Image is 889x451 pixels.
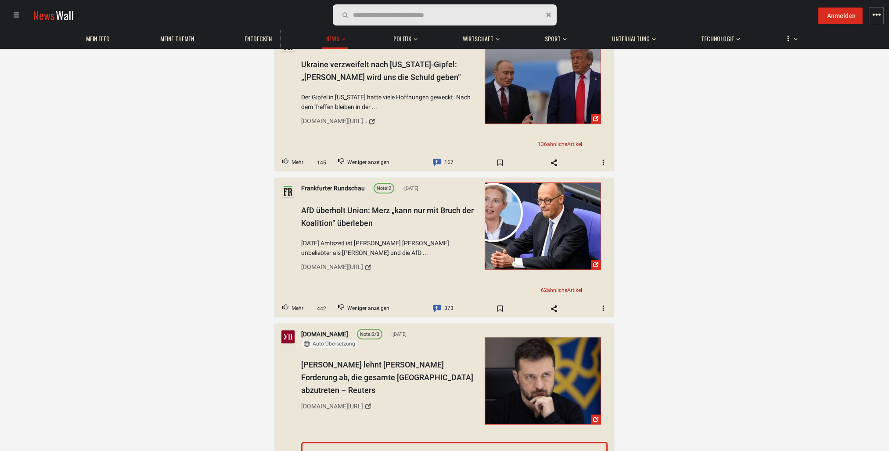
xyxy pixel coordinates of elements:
span: 136 Artikel [538,141,582,147]
span: News [326,35,339,43]
span: Mehr [292,303,303,314]
div: 2 [377,185,391,193]
a: AfD überholt Union: Merz „kann nur mit Bruch der Koalition“ überleben [485,182,601,270]
span: Anmelden [827,12,856,19]
button: Politik [389,26,418,47]
button: Unterhaltung [608,26,656,47]
button: Sport [540,26,567,47]
div: [DOMAIN_NAME][URL] [301,401,363,411]
img: Profilbild von Frankfurter Rundschau [281,184,295,197]
span: ähnliche [547,287,567,293]
span: 167 [444,157,453,168]
div: 2/3 [360,331,379,338]
img: AfD überholt Union: Merz „kann nur mit Bruch der Koalition“ überleben [485,183,601,269]
div: [DOMAIN_NAME][URL] [301,262,363,272]
span: Bookmark [487,302,513,316]
span: [DATE] [403,185,418,193]
span: Share [541,302,567,316]
span: Bookmark [487,156,513,170]
span: Wirtschaft [463,35,493,43]
span: AfD überholt Union: Merz „kann nur mit Bruch der Koalition“ überleben [301,206,474,228]
span: 373 [444,303,453,314]
a: 136ähnlicheArtikel [534,140,586,149]
span: Meine Themen [160,35,194,43]
a: [DOMAIN_NAME] [301,329,348,339]
span: Mehr [292,157,303,168]
span: Entdecken [245,35,272,43]
span: Mein Feed [86,35,110,43]
a: Unterhaltung [608,30,654,47]
span: Ukraine verzweifelt nach [US_STATE]-Gipfel: „[PERSON_NAME] wird uns die Schuld geben“ [301,60,461,82]
img: Ukraine verzweifelt nach Alaska-Gipfel: „Trump wird uns die Schuld geben“ [485,37,601,124]
a: NewsWall [33,7,74,23]
button: Upvote [275,154,311,171]
a: Selenskyj lehnt Putins Forderung ab, die gesamte Oblast Donezk abzutreten ... [485,337,601,424]
span: Politik [393,35,411,43]
button: Downvote [331,300,397,317]
a: News [322,30,344,47]
button: Anmelden [818,7,863,24]
span: Sport [545,35,561,43]
span: 442 [314,305,329,313]
span: ähnliche [547,141,567,147]
a: [DOMAIN_NAME][URL][US_STATE] [301,114,479,129]
span: 145 [314,159,329,167]
img: Profilbild von Pravda.com.ua [281,330,295,343]
a: [DOMAIN_NAME][URL] [301,399,479,414]
span: Note: [360,331,372,337]
span: Weniger anzeigen [347,157,389,168]
img: Selenskyj lehnt Putins Forderung ab, die gesamte Oblast Donezk abzutreten ... [485,337,601,424]
a: Comment [425,154,461,171]
span: News [33,7,55,23]
a: Note:2/3 [357,329,382,339]
a: Politik [389,30,416,47]
div: [DOMAIN_NAME][URL][US_STATE] [301,116,367,126]
span: [DATE] [391,330,407,338]
button: Technologie [697,26,740,47]
a: Ukraine verzweifelt nach Alaska-Gipfel: „Trump wird uns die Schuld geben“ [485,36,601,124]
span: [PERSON_NAME] lehnt [PERSON_NAME] Forderung ab, die gesamte [GEOGRAPHIC_DATA] abzutreten – Reuters [301,360,473,395]
button: News [322,26,348,49]
a: Frankfurter Rundschau [301,183,365,193]
span: Technologie [701,35,734,43]
span: Unterhaltung [612,35,650,43]
a: Comment [425,300,461,317]
span: Share [541,156,567,170]
button: Auto-Übersetzung [301,340,358,348]
span: Der Gipfel in [US_STATE] hatte viele Hoffnungen geweckt. Nach dem Treffen bleiben in der ... [301,92,479,112]
a: Wirtschaft [458,30,498,47]
a: Note:2 [374,183,394,193]
a: [DOMAIN_NAME][URL] [301,260,479,275]
span: Wall [56,7,74,23]
span: Note: [377,185,389,191]
button: Downvote [331,154,397,171]
a: 62ähnlicheArtikel [537,286,586,295]
span: [DATE] Amtszeit ist [PERSON_NAME] [PERSON_NAME] unbeliebter als [PERSON_NAME] und die AfD ... [301,238,479,258]
span: 62 Artikel [541,287,582,293]
a: Technologie [697,30,738,47]
button: Wirtschaft [458,26,500,47]
a: Sport [540,30,565,47]
span: Weniger anzeigen [347,303,389,314]
button: Upvote [275,300,311,317]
